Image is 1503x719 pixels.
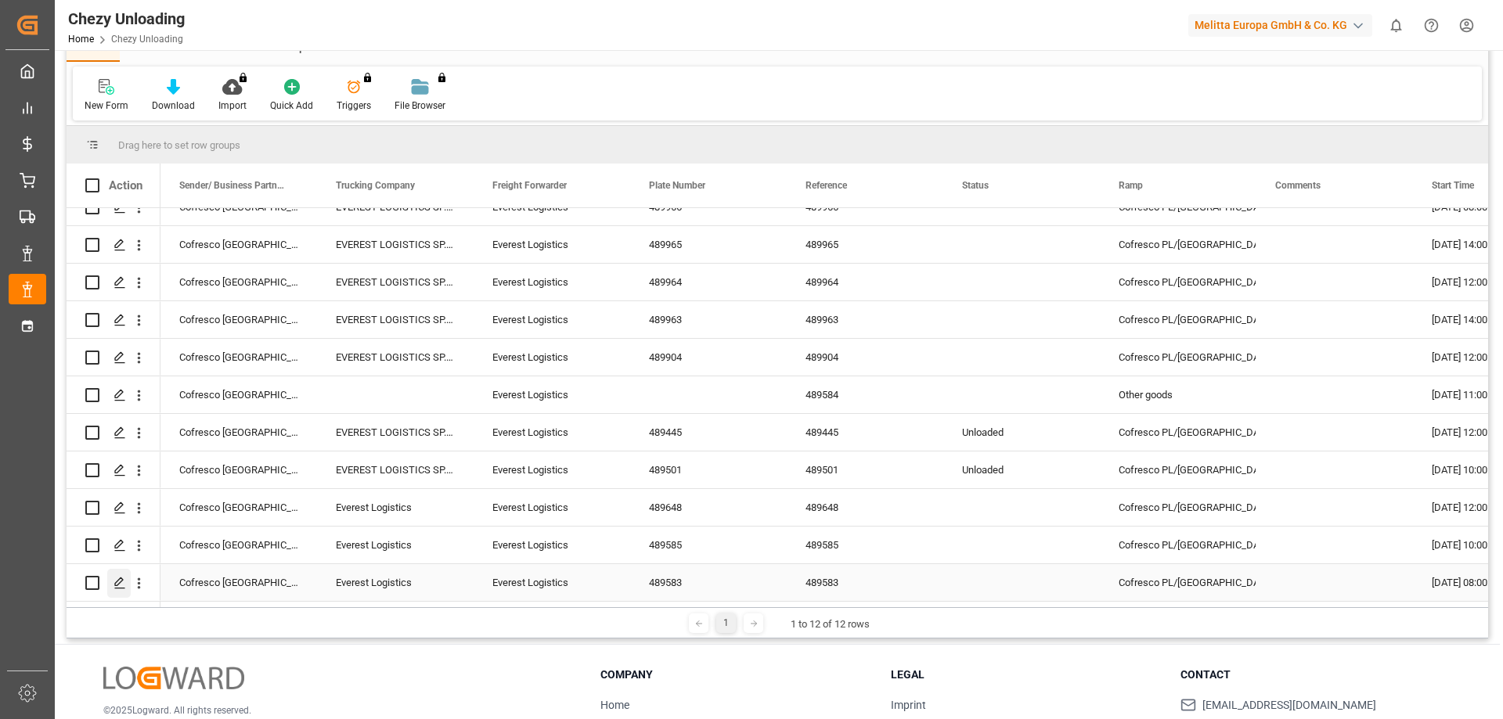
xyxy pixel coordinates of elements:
[67,376,160,414] div: Press SPACE to select this row.
[600,699,629,711] a: Home
[1188,14,1372,37] div: Melitta Europa GmbH & Co. KG
[962,180,989,191] span: Status
[1119,180,1143,191] span: Ramp
[1119,452,1238,488] div: Cofresco PL/[GEOGRAPHIC_DATA]
[1275,180,1321,191] span: Comments
[317,414,474,451] div: EVEREST LOGISTICS SP. Z O.O.
[317,451,474,488] div: EVEREST LOGISTICS SP. Z O.O.
[787,414,943,451] div: 489445
[160,489,317,526] div: Cofresco [GEOGRAPHIC_DATA]
[270,99,313,113] div: Quick Add
[630,451,787,488] div: 489501
[1119,415,1238,451] div: Cofresco PL/[GEOGRAPHIC_DATA]
[630,226,787,263] div: 489965
[160,301,317,338] div: Cofresco [GEOGRAPHIC_DATA]
[317,226,474,263] div: EVEREST LOGISTICS SP. Z O.O.
[492,415,611,451] div: Everest Logistics
[1119,227,1238,263] div: Cofresco PL/[GEOGRAPHIC_DATA]
[787,451,943,488] div: 489501
[492,302,611,338] div: Everest Logistics
[492,565,611,601] div: Everest Logistics
[492,490,611,526] div: Everest Logistics
[160,564,317,601] div: Cofresco [GEOGRAPHIC_DATA]
[336,180,415,191] span: Trucking Company
[492,227,611,263] div: Everest Logistics
[160,226,317,263] div: Cofresco [GEOGRAPHIC_DATA]
[160,264,317,300] div: Cofresco [GEOGRAPHIC_DATA]
[806,180,847,191] span: Reference
[630,264,787,300] div: 489964
[1379,8,1414,43] button: show 0 new notifications
[492,452,611,488] div: Everest Logistics
[103,703,561,717] p: © 2025 Logward. All rights reserved.
[118,139,240,151] span: Drag here to set row groups
[1119,377,1238,413] div: Other goods
[787,301,943,338] div: 489963
[1202,697,1376,714] span: [EMAIL_ADDRESS][DOMAIN_NAME]
[787,527,943,563] div: 489585
[67,264,160,301] div: Press SPACE to select this row.
[649,180,705,191] span: Plate Number
[1180,667,1451,683] h3: Contact
[67,414,160,451] div: Press SPACE to select this row.
[67,451,160,489] div: Press SPACE to select this row.
[787,339,943,376] div: 489904
[891,699,926,711] a: Imprint
[787,376,943,413] div: 489584
[67,527,160,564] div: Press SPACE to select this row.
[787,226,943,263] div: 489965
[1188,10,1379,40] button: Melitta Europa GmbH & Co. KG
[1432,180,1474,191] span: Start Time
[1119,302,1238,338] div: Cofresco PL/[GEOGRAPHIC_DATA]
[317,339,474,376] div: EVEREST LOGISTICS SP. Z O.O.
[630,339,787,376] div: 489904
[67,564,160,602] div: Press SPACE to select this row.
[317,264,474,300] div: EVEREST LOGISTICS SP. Z O.O.
[317,564,474,601] div: Everest Logistics
[317,489,474,526] div: Everest Logistics
[152,99,195,113] div: Download
[1119,264,1238,300] div: Cofresco PL/[GEOGRAPHIC_DATA]
[787,564,943,601] div: 489583
[68,34,94,45] a: Home
[492,264,611,300] div: Everest Logistics
[787,489,943,526] div: 489648
[68,7,185,31] div: Chezy Unloading
[160,527,317,563] div: Cofresco [GEOGRAPHIC_DATA]
[85,99,128,113] div: New Form
[160,414,317,451] div: Cofresco [GEOGRAPHIC_DATA]
[962,452,1081,488] div: Unloaded
[67,226,160,264] div: Press SPACE to select this row.
[160,376,317,413] div: Cofresco [GEOGRAPHIC_DATA]
[179,180,284,191] span: Sender/ Business Partner
[600,667,871,683] h3: Company
[787,264,943,300] div: 489964
[492,180,567,191] span: Freight Forwarder
[67,301,160,339] div: Press SPACE to select this row.
[67,339,160,376] div: Press SPACE to select this row.
[160,339,317,376] div: Cofresco [GEOGRAPHIC_DATA]
[317,527,474,563] div: Everest Logistics
[630,301,787,338] div: 489963
[1414,8,1449,43] button: Help Center
[716,613,736,633] div: 1
[962,415,1081,451] div: Unloaded
[1119,565,1238,601] div: Cofresco PL/[GEOGRAPHIC_DATA]
[492,377,611,413] div: Everest Logistics
[67,489,160,527] div: Press SPACE to select this row.
[1119,490,1238,526] div: Cofresco PL/[GEOGRAPHIC_DATA]
[630,414,787,451] div: 489445
[891,667,1162,683] h3: Legal
[109,178,142,192] div: Action
[1119,527,1238,563] div: Cofresco PL/[GEOGRAPHIC_DATA]
[1119,340,1238,376] div: Cofresco PL/[GEOGRAPHIC_DATA]
[630,527,787,563] div: 489585
[160,451,317,488] div: Cofresco [GEOGRAPHIC_DATA]
[630,564,787,601] div: 489583
[791,617,870,632] div: 1 to 12 of 12 rows
[492,340,611,376] div: Everest Logistics
[317,301,474,338] div: EVEREST LOGISTICS SP. Z O.O.
[103,667,244,689] img: Logward Logo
